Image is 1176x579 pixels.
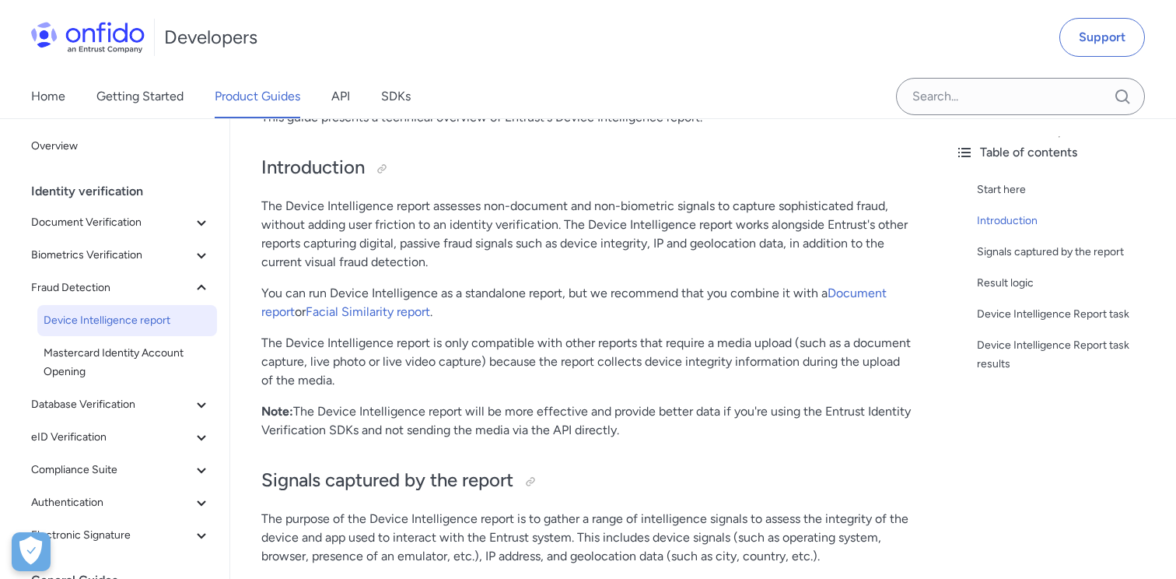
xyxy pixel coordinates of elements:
[261,155,912,181] h2: Introduction
[977,274,1164,293] a: Result logic
[31,395,192,414] span: Database Verification
[31,279,192,297] span: Fraud Detection
[25,520,217,551] button: Electronic Signature
[977,336,1164,374] a: Device Intelligence Report task results
[306,304,430,319] a: Facial Similarity report
[381,75,411,118] a: SDKs
[215,75,300,118] a: Product Guides
[1059,18,1145,57] a: Support
[25,272,217,304] button: Fraud Detection
[25,422,217,453] button: eID Verification
[96,75,184,118] a: Getting Started
[261,402,912,440] p: The Device Intelligence report will be more effective and provide better data if you're using the...
[331,75,350,118] a: API
[261,510,912,566] p: The purpose of the Device Intelligence report is to gather a range of intelligence signals to ass...
[31,22,145,53] img: Onfido Logo
[955,143,1164,162] div: Table of contents
[261,286,887,319] a: Document report
[261,468,912,494] h2: Signals captured by the report
[37,338,217,388] a: Mastercard Identity Account Opening
[164,25,257,50] h1: Developers
[37,305,217,336] a: Device Intelligence report
[12,532,51,571] button: Open Preferences
[25,487,217,518] button: Authentication
[31,428,192,447] span: eID Verification
[977,212,1164,230] a: Introduction
[44,344,211,381] span: Mastercard Identity Account Opening
[261,284,912,321] p: You can run Device Intelligence as a standalone report, but we recommend that you combine it with...
[31,213,192,232] span: Document Verification
[12,532,51,571] div: Cookie Preferences
[31,176,223,207] div: Identity verification
[25,207,217,238] button: Document Verification
[977,305,1164,324] a: Device Intelligence Report task
[31,137,211,156] span: Overview
[31,75,65,118] a: Home
[44,311,211,330] span: Device Intelligence report
[25,454,217,486] button: Compliance Suite
[31,461,192,479] span: Compliance Suite
[977,243,1164,261] a: Signals captured by the report
[31,246,192,265] span: Biometrics Verification
[896,78,1145,115] input: Onfido search input field
[25,131,217,162] a: Overview
[977,181,1164,199] a: Start here
[261,197,912,272] p: The Device Intelligence report assesses non-document and non-biometric signals to capture sophist...
[25,389,217,420] button: Database Verification
[31,493,192,512] span: Authentication
[261,334,912,390] p: The Device Intelligence report is only compatible with other reports that require a media upload ...
[31,526,192,545] span: Electronic Signature
[261,404,293,419] strong: Note:
[25,240,217,271] button: Biometrics Verification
